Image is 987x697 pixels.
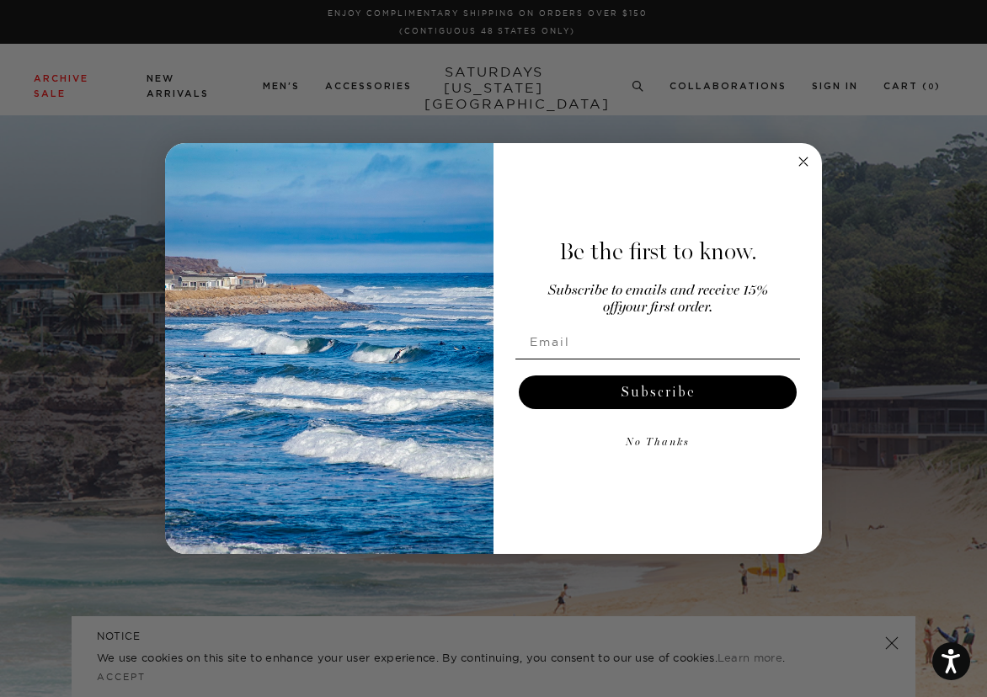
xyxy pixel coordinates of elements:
span: your first order. [618,301,712,315]
span: Subscribe to emails and receive 15% [548,284,768,298]
span: off [603,301,618,315]
button: Subscribe [519,375,797,409]
button: No Thanks [515,426,800,460]
input: Email [515,325,800,359]
img: 125c788d-000d-4f3e-b05a-1b92b2a23ec9.jpeg [165,143,493,554]
img: underline [515,359,800,359]
button: Close dialog [793,152,814,172]
span: Be the first to know. [559,237,757,266]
